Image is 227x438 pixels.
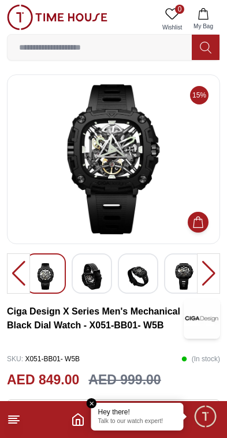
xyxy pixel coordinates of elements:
span: 0 [175,5,184,14]
button: Add to Cart [188,212,209,233]
span: My Bag [189,22,218,31]
img: Ciga Design X Series Men's Mechanical Black Dial Watch - X051-BB01- W5B [17,84,210,234]
div: Chat Widget [193,404,218,429]
p: ( In stock ) [181,350,220,368]
p: Talk to our watch expert! [98,418,177,426]
p: X051-BB01- W5B [7,350,80,368]
img: Ciga Design X Series Men's Mechanical Black Dial Watch - X051-BB01- W5B [174,263,195,290]
span: SKU : [7,355,23,363]
h3: Ciga Design X Series Men's Mechanical Black Dial Watch - X051-BB01- W5B [7,305,184,332]
em: Close tooltip [87,398,97,409]
a: Home [71,413,85,426]
img: Ciga Design X Series Men's Mechanical Black Dial Watch - X051-BB01- W5B [35,263,56,290]
button: My Bag [187,5,220,34]
div: Hey there! [98,407,177,417]
img: Ciga Design X Series Men's Mechanical Black Dial Watch - X051-BB01- W5B [81,263,102,290]
img: ... [7,5,107,30]
h2: AED 849.00 [7,370,79,390]
img: Ciga Design X Series Men's Mechanical Black Dial Watch - X051-BB01- W5B [128,263,148,290]
a: 0Wishlist [158,5,187,34]
span: Wishlist [158,23,187,32]
span: 15% [190,86,209,104]
h3: AED 999.00 [88,370,161,390]
img: Ciga Design X Series Men's Mechanical Black Dial Watch - X051-BB01- W5B [184,298,220,339]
